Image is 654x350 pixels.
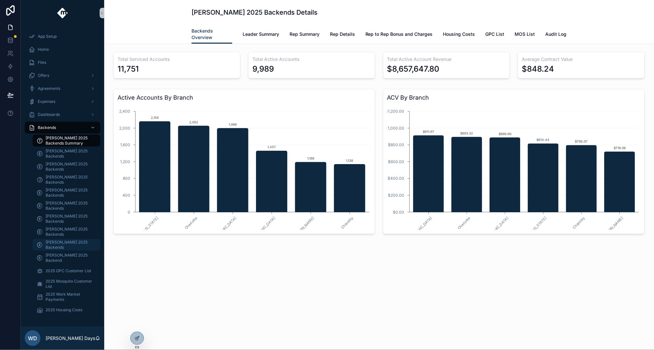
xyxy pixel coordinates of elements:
[600,216,624,240] text: [PERSON_NAME]
[340,216,354,230] text: Chantilly
[33,213,100,225] a: [PERSON_NAME] 2025 Backends
[530,216,548,233] text: [US_STATE]
[330,31,355,37] span: Rep Details
[33,265,100,277] a: 2025 GPC Customer List
[267,145,276,149] text: 1,457
[128,210,130,215] tspan: 0
[25,83,100,94] a: Agreements
[189,120,198,124] text: 2,052
[33,174,100,186] a: [PERSON_NAME] 2025 Backends
[290,28,320,41] a: Rep Summary
[28,334,37,342] span: WD
[457,216,472,231] text: Charlotte
[515,28,535,41] a: MOS List
[46,253,94,263] span: [PERSON_NAME] 2025 Backend
[120,159,130,164] tspan: 1,200
[38,34,57,39] span: App Setup
[119,126,130,131] tspan: 2,000
[46,268,91,273] span: 2025 GPC Customer List
[57,8,68,18] img: App logo
[38,99,55,104] span: Expenses
[46,188,94,198] span: [PERSON_NAME] 2025 Backends
[25,122,100,133] a: Backends
[151,116,159,119] text: 2,158
[46,148,94,159] span: [PERSON_NAME] 2025 Backends
[365,28,433,41] a: Rep to Rep Bonus and Charges
[46,335,95,342] p: [PERSON_NAME] Days
[33,252,100,264] a: [PERSON_NAME] 2025 Backend
[387,64,440,74] div: $8,657,647.80
[38,47,49,52] span: Home
[330,28,355,41] a: Rep Details
[386,109,405,114] tspan: $1,200.00
[33,226,100,238] a: [PERSON_NAME] 2025 Backends
[118,64,139,74] div: 11,751
[46,201,94,211] span: [PERSON_NAME] 2025 Backends
[120,142,130,147] tspan: 1,600
[25,109,100,120] a: Dashboards
[118,105,371,230] div: chart
[515,31,535,37] span: MOS List
[388,193,405,198] tspan: $200.00
[38,125,56,130] span: Backends
[387,105,641,230] div: chart
[25,96,100,107] a: Expenses
[290,31,320,37] span: Rep Summary
[118,56,236,63] h3: Total Serviced Accounts
[119,109,130,114] tspan: 2,400
[33,200,100,212] a: [PERSON_NAME] 2025 Backends
[184,216,198,231] text: Charlotte
[346,159,353,162] text: 1,138
[46,135,94,146] span: [PERSON_NAME] 2025 Backends Summary
[522,64,554,74] div: $848.24
[546,28,567,41] a: Audit Log
[33,161,100,173] a: [PERSON_NAME] 2025 Backends
[192,8,318,17] h1: [PERSON_NAME] 2025 Backends Details
[25,70,100,81] a: Offers
[46,279,94,289] span: 2025 Mosquito Customer List
[443,31,475,37] span: Housing Costs
[122,193,130,198] tspan: 400
[25,57,100,68] a: Files
[423,130,434,133] text: $911.67
[38,60,46,65] span: Files
[243,31,279,37] span: Leader Summary
[252,56,371,63] h3: Total Active Accounts
[291,216,315,240] text: [PERSON_NAME]
[33,304,100,316] a: 2025 Housing Costs
[46,292,94,302] span: 2025 Work Market Payments
[33,135,100,147] a: [PERSON_NAME] 2025 Backends Summary
[486,28,505,41] a: GPC List
[38,112,60,117] span: Dashboards
[46,240,94,250] span: [PERSON_NAME] 2025 Backends
[443,28,475,41] a: Housing Costs
[38,73,49,78] span: Offers
[393,210,405,215] tspan: $0.00
[123,176,130,181] tspan: 800
[46,175,94,185] span: [PERSON_NAME] 2025 Backends
[38,86,60,91] span: Agreements
[192,28,232,41] span: Backends Overview
[46,227,94,237] span: [PERSON_NAME] 2025 Backends
[388,159,405,164] tspan: $600.00
[46,214,94,224] span: [PERSON_NAME] 2025 Backends
[385,126,405,131] tspan: $1,000.00
[387,93,641,102] h3: ACV By Branch
[614,146,626,150] text: $718.09
[229,122,237,126] text: 1,996
[142,216,159,233] text: [US_STATE]
[387,56,506,63] h3: Total Active Account Revenue
[21,26,104,324] div: scrollable content
[33,278,100,290] a: 2025 Mosquito Customer List
[537,138,550,142] text: $814.44
[33,148,100,160] a: [PERSON_NAME] 2025 Backends
[192,25,232,44] a: Backends Overview
[252,64,274,74] div: 9,989
[486,31,505,37] span: GPC List
[25,31,100,42] a: App Setup
[388,176,405,181] tspan: $400.00
[307,156,314,160] text: 1,188
[25,44,100,55] a: Home
[546,31,567,37] span: Audit Log
[118,93,371,102] h3: Active Accounts By Branch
